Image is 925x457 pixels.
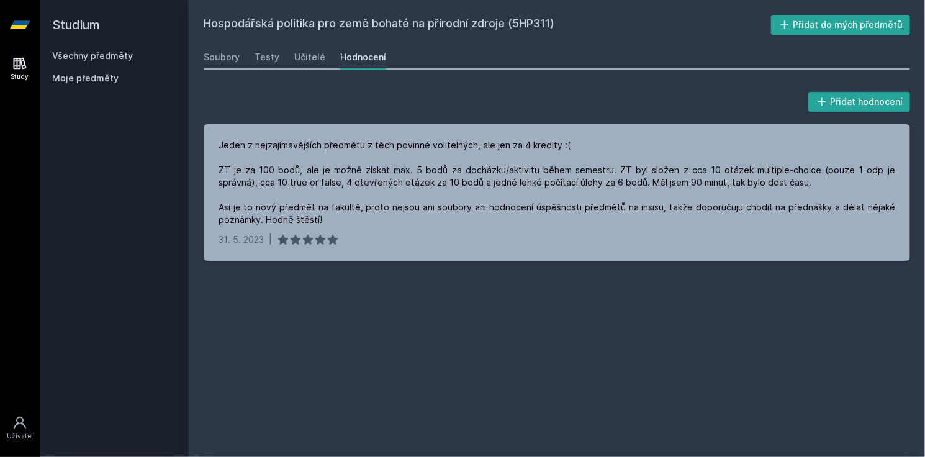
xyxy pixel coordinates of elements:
[219,233,264,246] div: 31. 5. 2023
[204,51,240,63] div: Soubory
[255,51,279,63] div: Testy
[2,50,37,88] a: Study
[204,15,771,35] h2: Hospodářská politika pro země bohaté na přírodní zdroje (5HP311)
[294,45,325,70] a: Učitelé
[808,92,911,112] button: Přidat hodnocení
[340,51,386,63] div: Hodnocení
[2,409,37,447] a: Uživatel
[269,233,272,246] div: |
[294,51,325,63] div: Učitelé
[771,15,911,35] button: Přidat do mých předmětů
[340,45,386,70] a: Hodnocení
[219,139,895,226] div: Jeden z nejzajímavějších předmětu z těch povinné volitelných, ale jen za 4 kredity :( ZT je za 10...
[52,50,133,61] a: Všechny předměty
[7,432,33,441] div: Uživatel
[52,72,119,84] span: Moje předměty
[255,45,279,70] a: Testy
[204,45,240,70] a: Soubory
[11,72,29,81] div: Study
